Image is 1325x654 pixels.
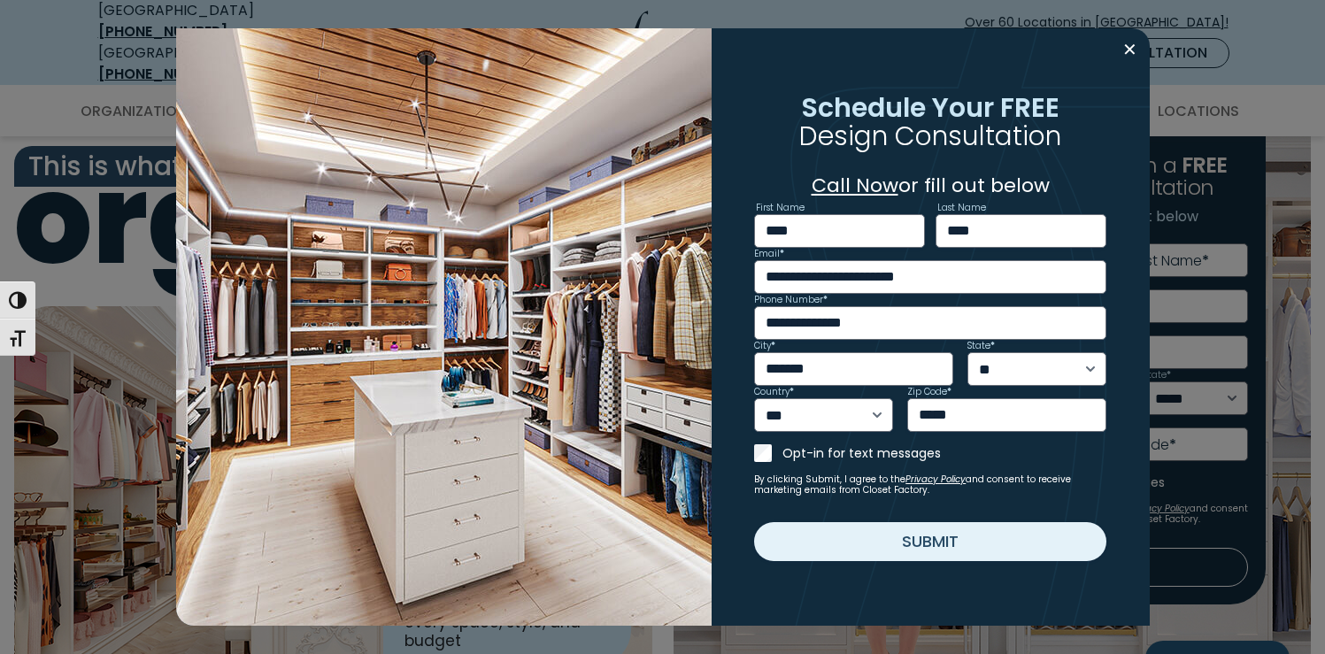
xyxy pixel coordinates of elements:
button: Submit [754,522,1106,561]
label: Country [754,388,794,396]
label: Last Name [937,204,986,212]
label: City [754,342,775,350]
a: Privacy Policy [905,473,966,486]
button: Close modal [1117,35,1143,64]
label: Phone Number [754,296,828,304]
img: Walk in closet with island [176,28,712,626]
span: Schedule Your FREE [801,88,1059,127]
label: Email [754,250,784,258]
label: State [967,342,995,350]
a: Call Now [812,172,898,199]
label: First Name [756,204,805,212]
small: By clicking Submit, I agree to the and consent to receive marketing emails from Closet Factory. [754,474,1106,496]
label: Opt-in for text messages [782,444,1106,462]
label: Zip Code [907,388,951,396]
p: or fill out below [754,171,1106,200]
span: Design Consultation [799,117,1061,155]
